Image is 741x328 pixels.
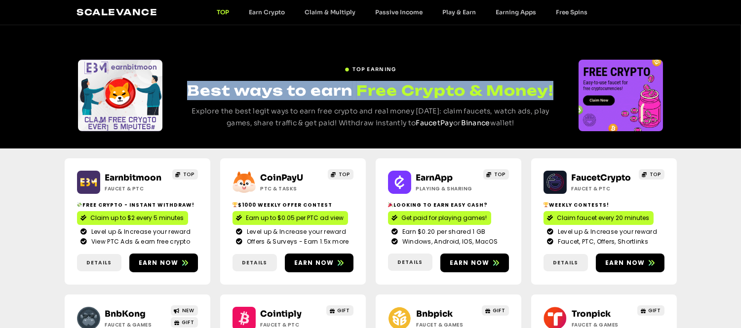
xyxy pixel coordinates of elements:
a: TOP EARNING [345,62,396,73]
a: Details [388,254,432,271]
span: Earn now [605,258,645,267]
a: Binance [461,118,490,127]
span: Level up & Increase your reward [244,227,346,236]
span: Windows, Android, IOS, MacOS [400,237,498,246]
a: Play & Earn [433,8,486,16]
span: GIFT [493,307,506,314]
a: BnbKong [105,309,146,319]
a: Passive Income [366,8,433,16]
div: Slides [78,60,162,131]
a: Earn now [596,254,664,272]
span: View PTC Ads & earn free crypto [89,237,190,246]
a: Earn Crypto [239,8,295,16]
a: TOP [483,169,509,180]
img: 🏆 [233,202,237,207]
span: GIFT [649,307,661,314]
div: Slides [579,60,663,131]
h2: Faucet & PTC [572,185,633,192]
span: Level up & Increase your reward [89,227,191,236]
a: FaucetCrypto [572,173,631,183]
span: Earn now [294,258,334,267]
span: Offers & Surveys - Earn 1.5x more [244,237,349,246]
span: Details [242,259,267,266]
a: Claim & Multiply [295,8,366,16]
a: Earn now [285,254,353,272]
span: Free Crypto & Money! [356,81,553,100]
span: Claim up to $2 every 5 minutes [91,214,184,222]
h2: Looking to Earn Easy Cash? [388,201,509,209]
span: Best ways to earn [187,82,352,99]
a: EarnApp [416,173,453,183]
a: Scalevance [77,7,158,17]
h2: ptc & Tasks [261,185,322,192]
a: Cointiply [261,309,302,319]
a: NEW [171,305,198,316]
span: Earn now [139,258,179,267]
span: Get paid for playing games! [402,214,487,222]
span: GIFT [338,307,350,314]
a: Free Spins [546,8,598,16]
a: Tronpick [572,309,611,319]
a: TOP [639,169,664,180]
img: 💸 [77,202,82,207]
a: TOP [207,8,239,16]
h2: Faucet & PTC [105,185,167,192]
span: NEW [182,307,195,314]
a: Claim up to $2 every 5 minutes [77,211,188,225]
a: GIFT [482,305,509,316]
span: TOP [183,171,195,178]
a: GIFT [171,317,198,328]
a: GIFT [637,305,664,316]
a: Details [77,254,121,271]
p: Explore the best legit ways to earn free crypto and real money [DATE]: claim faucets, watch ads, ... [181,106,560,129]
span: Claim faucet every 20 minutes [557,214,650,222]
h2: $1000 Weekly Offer contest [233,201,353,209]
a: Details [233,254,277,271]
a: Earning Apps [486,8,546,16]
a: TOP [172,169,198,180]
a: FaucetPay [416,118,453,127]
span: TOP EARNING [352,66,396,73]
a: Earn now [440,254,509,272]
span: TOP [494,171,506,178]
a: TOP [328,169,353,180]
a: Claim faucet every 20 minutes [544,211,654,225]
img: 🏆 [544,202,548,207]
a: CoinPayU [261,173,304,183]
nav: Menu [207,8,598,16]
h2: Playing & Sharing [416,185,478,192]
h2: Free crypto - Instant withdraw! [77,201,198,209]
span: GIFT [182,319,195,326]
span: Faucet, PTC, Offers, Shortlinks [555,237,648,246]
img: 🎉 [388,202,393,207]
span: TOP [650,171,661,178]
span: Earn $0.20 per shared 1 GB [400,227,486,236]
span: Level up & Increase your reward [555,227,657,236]
a: Earn now [129,254,198,272]
a: Bnbpick [416,309,453,319]
span: Earn now [450,258,490,267]
a: Earnbitmoon [105,173,162,183]
a: Details [544,254,588,271]
span: Earn up to $0.05 per PTC ad view [246,214,344,222]
a: GIFT [326,305,353,316]
span: Details [397,258,423,266]
span: TOP [339,171,350,178]
a: Get paid for playing games! [388,211,491,225]
span: Details [553,259,578,266]
a: Earn up to $0.05 per PTC ad view [233,211,348,225]
h2: Weekly contests! [544,201,664,209]
span: Details [86,259,112,266]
